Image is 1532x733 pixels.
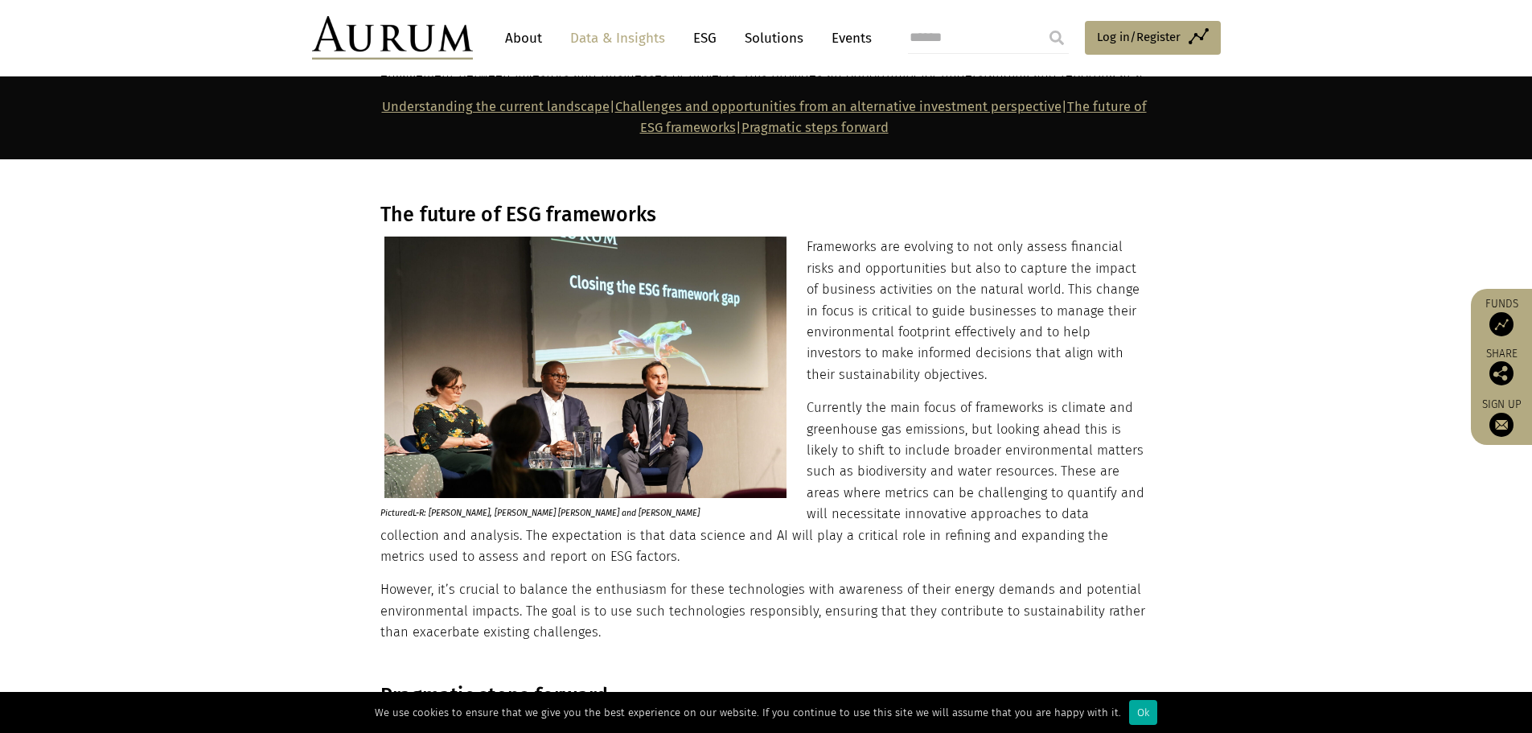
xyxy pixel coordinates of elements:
img: Sign up to our newsletter [1489,413,1514,437]
h3: Pragmatic steps forward [380,684,1148,708]
img: Aurum [312,16,473,60]
div: Ok [1129,700,1157,725]
a: Funds [1479,297,1524,336]
strong: | | | [382,99,1147,135]
a: About [497,23,550,53]
div: Share [1479,348,1524,385]
p: Pictured : [PERSON_NAME], [PERSON_NAME] [PERSON_NAME] and [PERSON_NAME] [380,498,770,520]
span: L-R [413,508,424,518]
a: Log in/Register [1085,21,1221,55]
a: Solutions [737,23,811,53]
a: Pragmatic steps forward [741,120,889,135]
a: Sign up [1479,397,1524,437]
a: Challenges and opportunities from an alternative investment perspective [615,99,1062,114]
a: Events [824,23,872,53]
a: Data & Insights [562,23,673,53]
h3: The future of ESG frameworks [380,203,1148,227]
img: Access Funds [1489,312,1514,336]
a: Understanding the current landscape [382,99,610,114]
a: ESG [685,23,725,53]
p: However, it’s crucial to balance the enthusiasm for these technologies with awareness of their en... [380,579,1148,643]
span: Log in/Register [1097,27,1181,47]
input: Submit [1041,22,1073,54]
img: Share this post [1489,361,1514,385]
